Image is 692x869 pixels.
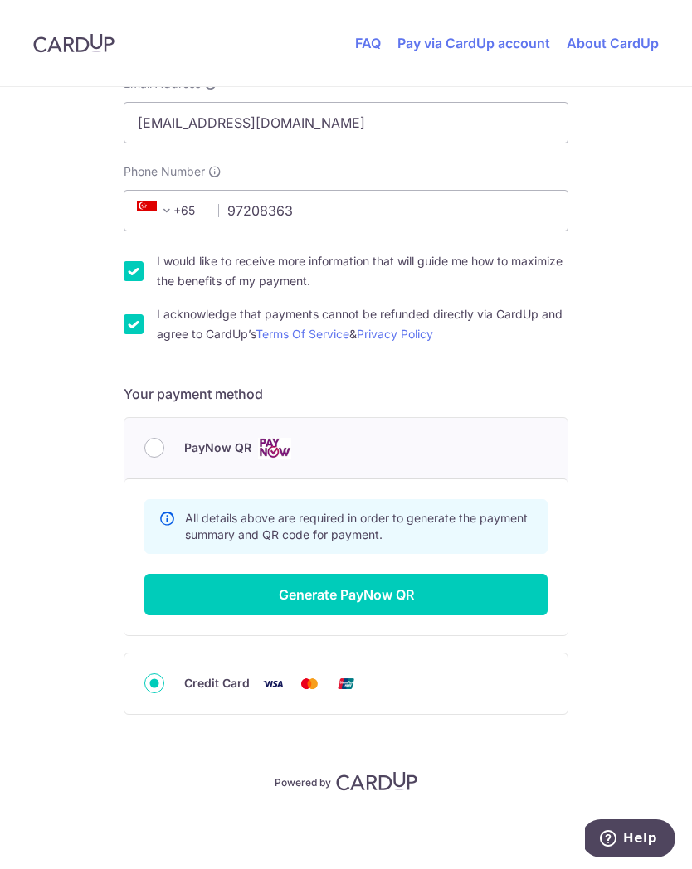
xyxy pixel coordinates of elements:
[157,304,568,344] label: I acknowledge that payments cannot be refunded directly via CardUp and agree to CardUp’s &
[124,163,205,180] span: Phone Number
[336,771,417,791] img: CardUp
[258,438,291,459] img: Cards logo
[124,102,568,143] input: Email address
[144,574,548,615] button: Generate PayNow QR
[33,33,115,53] img: CardUp
[124,384,568,404] h5: Your payment method
[275,773,331,789] p: Powered by
[397,35,550,51] a: Pay via CardUp account
[357,327,433,341] a: Privacy Policy
[157,251,568,291] label: I would like to receive more information that will guide me how to maximize the benefits of my pa...
[185,511,528,541] span: All details above are required in order to generate the payment summary and QR code for payment.
[184,438,251,458] span: PayNow QR
[144,438,548,459] div: PayNow QR Cards logo
[256,673,290,694] img: Visa
[132,201,207,221] span: +65
[585,819,675,861] iframe: Opens a widget where you can find more information
[293,673,326,694] img: Mastercard
[184,673,250,693] span: Credit Card
[137,201,177,221] span: +65
[256,327,349,341] a: Terms Of Service
[329,673,363,694] img: Union Pay
[567,35,659,51] a: About CardUp
[144,673,548,694] div: Credit Card Visa Mastercard Union Pay
[355,35,381,51] a: FAQ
